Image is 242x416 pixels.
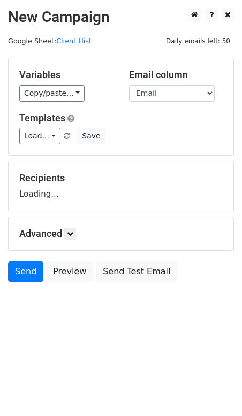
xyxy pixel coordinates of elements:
[19,85,85,102] a: Copy/paste...
[162,37,234,45] a: Daily emails left: 50
[162,35,234,47] span: Daily emails left: 50
[46,261,93,282] a: Preview
[8,37,92,45] small: Google Sheet:
[19,172,223,184] h5: Recipients
[77,128,105,144] button: Save
[19,112,65,124] a: Templates
[19,172,223,200] div: Loading...
[129,69,223,81] h5: Email column
[8,261,43,282] a: Send
[19,128,61,144] a: Load...
[56,37,92,45] a: Client Hist
[96,261,177,282] a: Send Test Email
[19,69,113,81] h5: Variables
[8,8,234,26] h2: New Campaign
[19,228,223,240] h5: Advanced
